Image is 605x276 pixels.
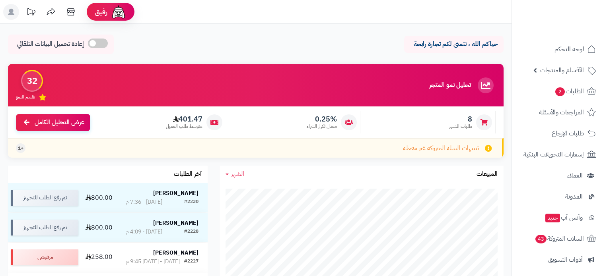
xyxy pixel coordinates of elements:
[540,65,584,76] span: الأقسام والمنتجات
[551,6,597,23] img: logo-2.png
[82,243,117,272] td: 258.00
[477,171,498,178] h3: المبيعات
[166,123,202,130] span: متوسط طلب العميل
[523,149,584,160] span: إشعارات التحويلات البنكية
[567,170,583,181] span: العملاء
[403,144,479,153] span: تنبيهات السلة المتروكة غير مفعلة
[153,249,198,257] strong: [PERSON_NAME]
[449,123,472,130] span: طلبات الشهر
[565,191,583,202] span: المدونة
[535,235,547,243] span: 43
[545,212,583,223] span: وآتس آب
[231,169,244,179] span: الشهر
[535,233,584,244] span: السلات المتروكة
[184,198,198,206] div: #2230
[18,145,23,152] span: +1
[539,107,584,118] span: المراجعات والأسئلة
[11,220,78,235] div: تم رفع الطلب للتجهيز
[517,187,600,206] a: المدونة
[82,183,117,212] td: 800.00
[517,103,600,122] a: المراجعات والأسئلة
[184,258,198,266] div: #2227
[166,115,202,124] span: 401.47
[517,208,600,227] a: وآتس آبجديد
[17,40,84,49] span: إعادة تحميل البيانات التلقائي
[307,115,337,124] span: 0.25%
[552,128,584,139] span: طلبات الإرجاع
[82,213,117,242] td: 800.00
[517,250,600,269] a: أدوات التسويق
[226,170,244,179] a: الشهر
[11,249,78,265] div: مرفوض
[429,82,471,89] h3: تحليل نمو المتجر
[184,228,198,236] div: #2228
[517,166,600,185] a: العملاء
[307,123,337,130] span: معدل تكرار الشراء
[126,198,162,206] div: [DATE] - 7:36 م
[554,86,584,97] span: الطلبات
[16,94,35,100] span: تقييم النمو
[554,44,584,55] span: لوحة التحكم
[548,254,583,265] span: أدوات التسويق
[126,228,162,236] div: [DATE] - 4:09 م
[21,4,41,22] a: تحديثات المنصة
[153,219,198,227] strong: [PERSON_NAME]
[111,4,126,20] img: ai-face.png
[517,40,600,59] a: لوحة التحكم
[410,40,498,49] p: حياكم الله ، نتمنى لكم تجارة رابحة
[174,171,202,178] h3: آخر الطلبات
[555,87,565,96] span: 2
[35,118,84,127] span: عرض التحليل الكامل
[517,229,600,248] a: السلات المتروكة43
[517,124,600,143] a: طلبات الإرجاع
[95,7,107,17] span: رفيق
[545,214,560,222] span: جديد
[11,190,78,206] div: تم رفع الطلب للتجهيز
[126,258,180,266] div: [DATE] - [DATE] 9:45 م
[153,189,198,197] strong: [PERSON_NAME]
[449,115,472,124] span: 8
[517,145,600,164] a: إشعارات التحويلات البنكية
[517,82,600,101] a: الطلبات2
[16,114,90,131] a: عرض التحليل الكامل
